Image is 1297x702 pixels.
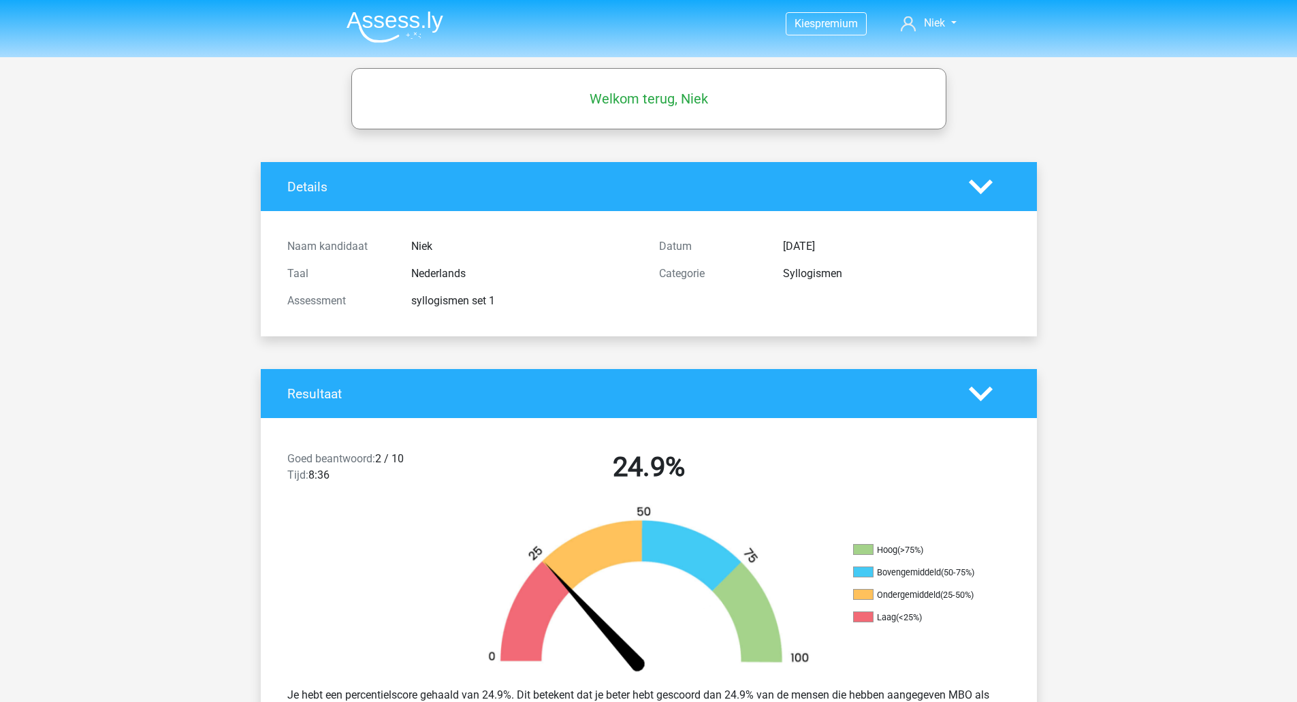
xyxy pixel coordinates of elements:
div: Syllogismen [773,266,1021,282]
div: Assessment [277,293,401,309]
li: Hoog [853,544,989,556]
div: Datum [649,238,773,255]
div: Naam kandidaat [277,238,401,255]
div: syllogismen set 1 [401,293,649,309]
div: (50-75%) [941,567,974,577]
div: [DATE] [773,238,1021,255]
div: Taal [277,266,401,282]
img: Assessly [347,11,443,43]
span: Niek [924,16,945,29]
span: premium [815,17,858,30]
div: 2 / 10 8:36 [277,451,463,489]
div: (25-50%) [940,590,974,600]
h4: Details [287,179,948,195]
a: Niek [895,15,961,31]
span: Kies [795,17,815,30]
div: (>75%) [897,545,923,555]
h4: Resultaat [287,386,948,402]
div: Nederlands [401,266,649,282]
span: Goed beantwoord: [287,452,375,465]
li: Laag [853,611,989,624]
img: 25.15c012df9b23.png [465,505,833,676]
a: Kiespremium [786,14,866,33]
span: Tijd: [287,468,308,481]
div: Niek [401,238,649,255]
h2: 24.9% [473,451,824,483]
div: Categorie [649,266,773,282]
div: (<25%) [896,612,922,622]
li: Ondergemiddeld [853,589,989,601]
h5: Welkom terug, Niek [358,91,940,107]
li: Bovengemiddeld [853,567,989,579]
